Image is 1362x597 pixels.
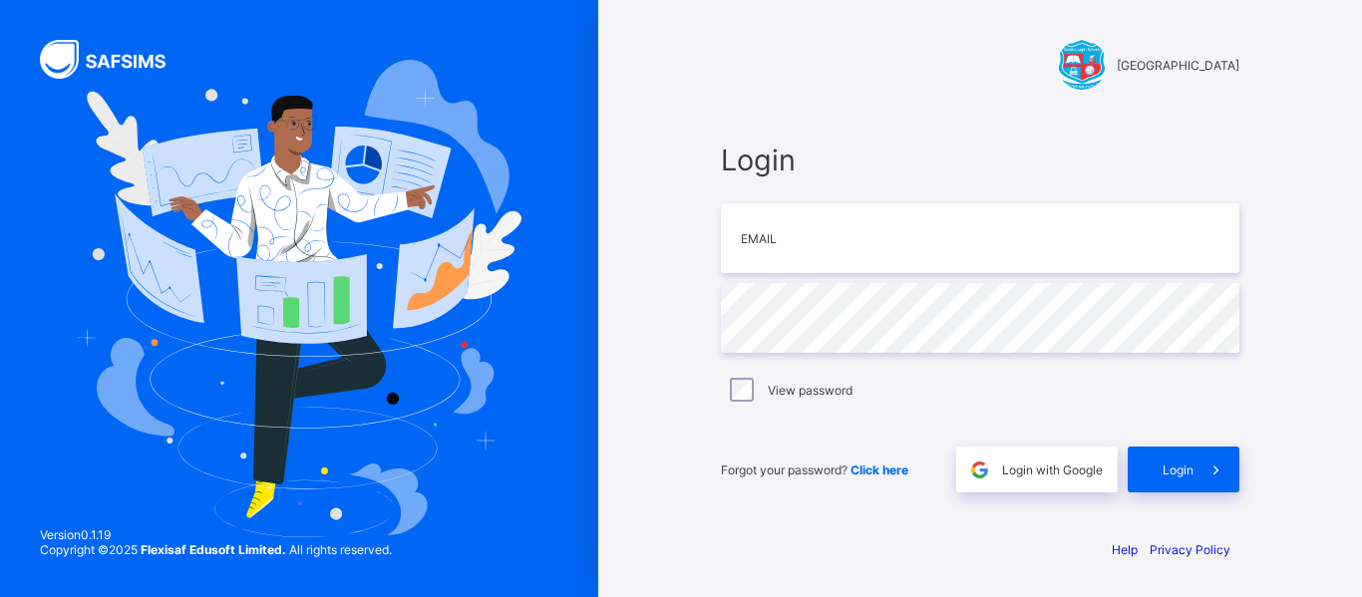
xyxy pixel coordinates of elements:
[768,383,852,398] label: View password
[968,458,991,481] img: google.396cfc9801f0270233282035f929180a.svg
[1002,462,1103,477] span: Login with Google
[1112,542,1138,557] a: Help
[40,40,189,79] img: SAFSIMS Logo
[1150,542,1230,557] a: Privacy Policy
[721,462,908,477] span: Forgot your password?
[1117,58,1239,73] span: [GEOGRAPHIC_DATA]
[721,143,1239,177] span: Login
[851,462,908,477] a: Click here
[1163,462,1193,477] span: Login
[77,60,521,537] img: Hero Image
[141,542,286,557] strong: Flexisaf Edusoft Limited.
[40,527,392,542] span: Version 0.1.19
[40,542,392,557] span: Copyright © 2025 All rights reserved.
